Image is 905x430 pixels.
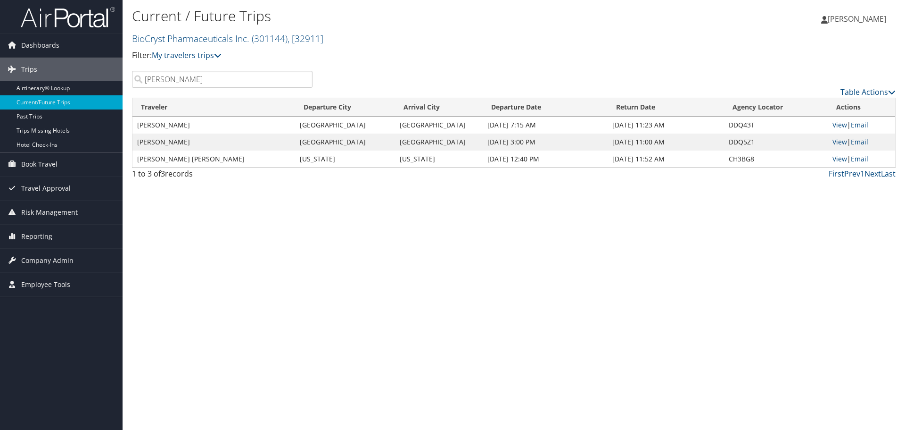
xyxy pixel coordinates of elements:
a: Table Actions [840,87,896,97]
td: | [828,134,895,151]
img: airportal-logo.png [21,6,115,28]
span: Risk Management [21,201,78,224]
td: [PERSON_NAME] [132,117,295,134]
th: Actions [828,98,895,117]
td: [DATE] 12:40 PM [483,151,607,168]
th: Agency Locator: activate to sort column ascending [724,98,828,117]
div: 1 to 3 of records [132,168,313,184]
h1: Current / Future Trips [132,6,641,26]
a: View [832,120,847,129]
a: First [829,169,844,179]
span: Travel Approval [21,177,71,200]
td: [GEOGRAPHIC_DATA] [395,117,483,134]
td: [DATE] 11:23 AM [608,117,724,134]
td: [DATE] 7:15 AM [483,117,607,134]
td: [GEOGRAPHIC_DATA] [395,134,483,151]
a: Email [851,137,868,146]
span: 3 [161,169,165,179]
th: Departure Date: activate to sort column descending [483,98,607,117]
a: View [832,137,847,146]
th: Departure City: activate to sort column ascending [295,98,395,117]
td: [DATE] 11:00 AM [608,134,724,151]
a: View [832,154,847,163]
td: [DATE] 11:52 AM [608,151,724,168]
td: | [828,117,895,134]
td: [PERSON_NAME] [132,134,295,151]
span: Book Travel [21,152,58,176]
td: [GEOGRAPHIC_DATA] [295,134,395,151]
p: Filter: [132,50,641,62]
td: DDQ5Z1 [724,134,828,151]
a: Email [851,154,868,163]
span: Employee Tools [21,273,70,296]
td: | [828,151,895,168]
td: CH3BG8 [724,151,828,168]
td: [US_STATE] [395,151,483,168]
td: [DATE] 3:00 PM [483,134,607,151]
a: 1 [860,169,864,179]
td: [GEOGRAPHIC_DATA] [295,117,395,134]
td: DDQ43T [724,117,828,134]
a: Prev [844,169,860,179]
span: , [ 32911 ] [288,32,323,45]
span: ( 301144 ) [252,32,288,45]
a: Next [864,169,881,179]
span: Trips [21,58,37,81]
th: Traveler: activate to sort column ascending [132,98,295,117]
th: Return Date: activate to sort column ascending [608,98,724,117]
span: [PERSON_NAME] [828,14,886,24]
span: Dashboards [21,34,59,57]
a: [PERSON_NAME] [821,5,896,33]
th: Arrival City: activate to sort column ascending [395,98,483,117]
input: Search Traveler or Arrival City [132,71,313,88]
a: BioCryst Pharmaceuticals Inc. [132,32,323,45]
span: Reporting [21,225,52,248]
a: Email [851,120,868,129]
td: [US_STATE] [295,151,395,168]
a: My travelers trips [152,50,222,60]
a: Last [881,169,896,179]
td: [PERSON_NAME] [PERSON_NAME] [132,151,295,168]
span: Company Admin [21,249,74,272]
